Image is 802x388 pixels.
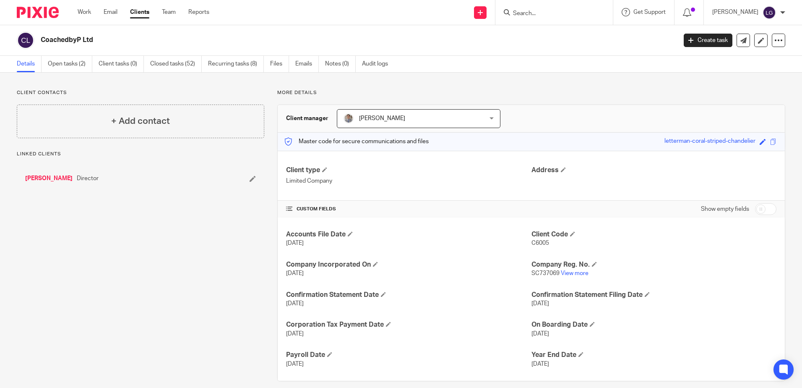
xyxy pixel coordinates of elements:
[701,205,749,213] label: Show empty fields
[48,56,92,72] a: Open tasks (2)
[763,6,776,19] img: svg%3E
[531,351,776,359] h4: Year End Date
[531,320,776,329] h4: On Boarding Date
[362,56,394,72] a: Audit logs
[531,240,549,246] span: C6005
[531,166,776,175] h4: Address
[41,36,545,45] h2: CoachedbyP Ltd
[208,56,264,72] a: Recurring tasks (8)
[286,177,531,185] p: Limited Company
[286,270,304,276] span: [DATE]
[286,206,531,212] h4: CUSTOM FIELDS
[286,320,531,329] h4: Corporation Tax Payment Date
[531,270,560,276] span: SC737069
[286,240,304,246] span: [DATE]
[359,115,405,121] span: [PERSON_NAME]
[104,8,117,16] a: Email
[531,291,776,299] h4: Confirmation Statement Filing Date
[531,301,549,307] span: [DATE]
[512,10,588,18] input: Search
[78,8,91,16] a: Work
[17,31,34,49] img: svg%3E
[286,230,531,239] h4: Accounts File Date
[25,174,73,183] a: [PERSON_NAME]
[284,137,429,146] p: Master code for secure communications and files
[286,166,531,175] h4: Client type
[188,8,209,16] a: Reports
[295,56,319,72] a: Emails
[286,260,531,269] h4: Company Incorporated On
[286,291,531,299] h4: Confirmation Statement Date
[531,331,549,337] span: [DATE]
[17,151,264,157] p: Linked clients
[286,361,304,367] span: [DATE]
[561,270,588,276] a: View more
[150,56,202,72] a: Closed tasks (52)
[162,8,176,16] a: Team
[111,115,170,128] h4: + Add contact
[286,114,328,123] h3: Client manager
[531,230,776,239] h4: Client Code
[77,174,99,183] span: Director
[325,56,356,72] a: Notes (0)
[17,89,264,96] p: Client contacts
[712,8,758,16] p: [PERSON_NAME]
[531,361,549,367] span: [DATE]
[344,113,354,123] img: I%20like%20this%20one%20Deanoa.jpg
[130,8,149,16] a: Clients
[277,89,785,96] p: More details
[664,137,755,147] div: letterman-coral-striped-chandelier
[633,9,666,15] span: Get Support
[286,351,531,359] h4: Payroll Date
[684,34,732,47] a: Create task
[286,301,304,307] span: [DATE]
[17,7,59,18] img: Pixie
[99,56,144,72] a: Client tasks (0)
[286,331,304,337] span: [DATE]
[531,260,776,269] h4: Company Reg. No.
[270,56,289,72] a: Files
[17,56,42,72] a: Details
